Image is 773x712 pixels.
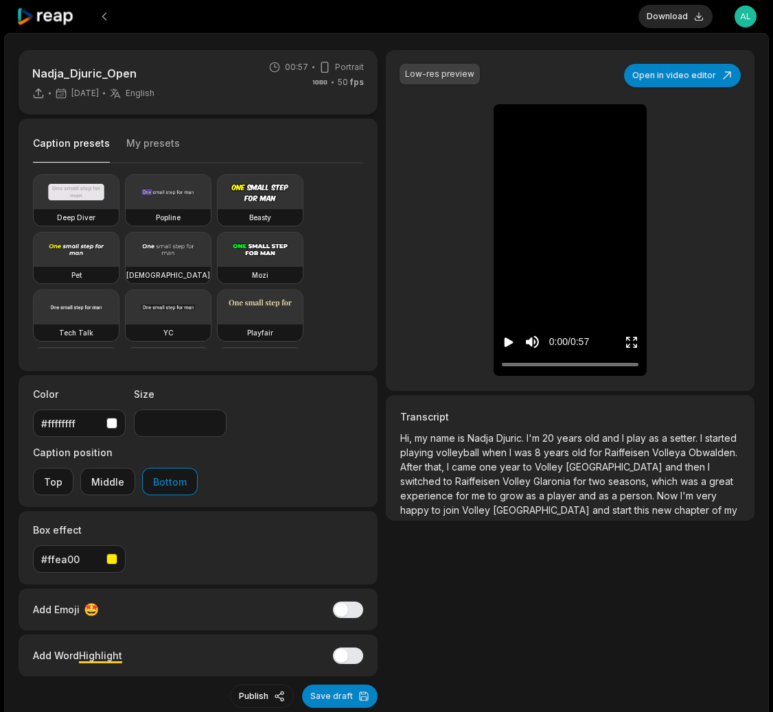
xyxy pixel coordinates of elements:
span: 50 [338,76,364,88]
span: join [443,504,462,516]
span: was [680,475,701,487]
label: Color [33,387,126,401]
span: Volley [503,475,533,487]
span: for [456,490,472,501]
span: of [712,504,724,516]
span: 00:57 [285,61,308,73]
span: playing [400,447,436,458]
span: for [589,447,605,458]
span: very [696,490,717,501]
p: Nadja_Djuric_Open [32,65,154,82]
span: Hi, [400,432,415,444]
h3: Popline [156,212,181,223]
span: Raiffeisen [455,475,503,487]
span: a [701,475,709,487]
span: my [724,504,737,516]
span: Obwalden. [689,447,737,458]
span: 🤩 [84,600,99,619]
h3: Playfair [247,327,273,338]
span: and [665,461,685,473]
span: I [447,461,452,473]
span: I [622,432,627,444]
span: player [547,490,579,501]
span: when [482,447,509,458]
span: new [652,504,674,516]
span: [GEOGRAPHIC_DATA] [493,504,592,516]
span: my [415,432,430,444]
div: Add Word [33,646,122,665]
button: Top [33,468,73,495]
span: [GEOGRAPHIC_DATA] [566,461,665,473]
span: name [430,432,458,444]
span: me [472,490,488,501]
span: Add Emoji [33,602,80,617]
span: to [432,504,443,516]
span: started [705,432,737,444]
span: for [573,475,589,487]
span: volleyball [436,447,482,458]
span: Volleya [652,447,689,458]
span: [DATE] [71,88,99,99]
div: #ffffffff [41,416,101,431]
span: English [126,88,154,99]
span: to [443,475,455,487]
span: year [500,461,523,473]
span: one [479,461,500,473]
span: Djuric. [496,432,527,444]
h3: Pet [71,270,82,281]
span: which [651,475,680,487]
button: Download [638,5,713,28]
span: I [708,461,710,473]
button: Middle [80,468,135,495]
button: Enter Fullscreen [625,329,638,355]
span: years [557,432,585,444]
span: happy [400,504,432,516]
span: I [509,447,514,458]
span: play as [627,432,662,444]
span: as [526,490,539,501]
span: old [572,447,589,458]
button: My presets [126,137,180,163]
label: Box effect [33,523,126,537]
span: two [589,475,608,487]
span: that, [425,461,447,473]
span: a [612,490,620,501]
span: and [579,490,599,501]
button: Mute sound [524,333,541,351]
button: Bottom [142,468,198,495]
h3: Transcript [400,410,740,424]
span: start [612,504,634,516]
span: a [539,490,547,501]
span: a setter. [662,432,700,444]
span: Raiffeisen [605,447,652,458]
span: 20 [542,432,557,444]
span: experience [400,490,456,501]
button: Publish [230,685,294,708]
span: and [602,432,622,444]
span: to [523,461,535,473]
span: is [458,432,468,444]
span: Nadja [468,432,496,444]
h3: Beasty [249,212,271,223]
span: I'm [527,432,542,444]
span: I'm [680,490,696,501]
span: person. [620,490,657,501]
h3: YC [163,327,174,338]
div: #ffea00 [41,552,101,567]
button: #ffffffff [33,410,126,437]
button: Open in video editor [624,64,741,87]
span: grow [500,490,526,501]
h3: Mozi [252,270,268,281]
span: as [599,490,612,501]
button: Play video [502,329,516,355]
span: Volley [535,461,566,473]
span: and [592,504,612,516]
span: Highlight [79,650,122,661]
span: Glaronia [533,475,573,487]
label: Caption position [33,445,198,460]
span: fps [350,77,364,87]
div: Low-res preview [405,68,474,80]
span: came [452,461,479,473]
span: great [709,475,733,487]
span: old [585,432,602,444]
